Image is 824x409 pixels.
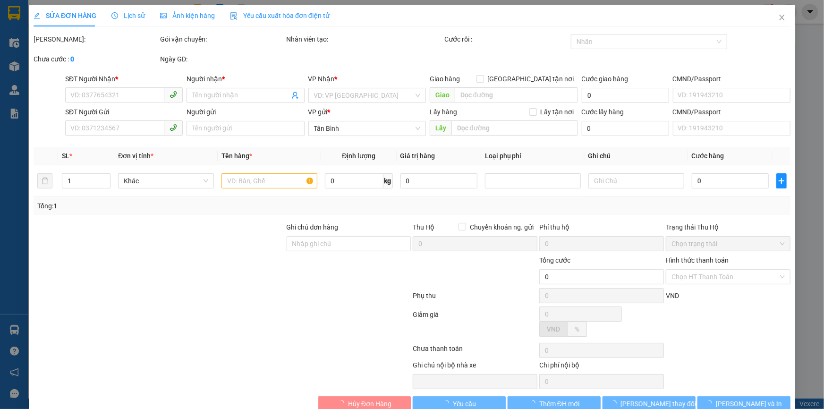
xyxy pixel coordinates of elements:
span: [PERSON_NAME] và In [716,399,782,409]
div: Chưa thanh toán [412,343,539,360]
span: clock-circle [111,12,118,19]
span: phone [170,91,177,98]
div: CMND/Passport [673,74,790,84]
span: loading [529,400,539,407]
div: Cước rồi : [444,34,569,44]
div: Người nhận [187,74,304,84]
span: Lấy [430,120,451,136]
span: VND [666,292,679,299]
th: Loại phụ phí [481,147,585,165]
span: Chọn trạng thái [671,237,785,251]
span: Cước hàng [692,152,724,160]
span: phone [170,124,177,131]
span: loading [442,400,453,407]
span: loading [610,400,620,407]
span: [PERSON_NAME] thay đổi [620,399,696,409]
input: Dọc đường [455,87,578,102]
img: icon [230,12,238,20]
span: Yêu cầu xuất hóa đơn điện tử [230,12,330,19]
span: picture [160,12,167,19]
div: Phụ thu [412,290,539,307]
label: Cước lấy hàng [582,108,624,116]
input: Cước lấy hàng [582,121,669,136]
button: Close [769,5,795,31]
span: kg [383,173,393,188]
div: Người gửi [187,107,304,117]
span: Hủy Đơn Hàng [348,399,391,409]
button: plus [776,173,787,188]
span: Khác [124,174,208,188]
span: VND [547,325,560,333]
span: Đơn vị tính [118,152,153,160]
span: VP Nhận [308,75,335,83]
div: SĐT Người Gửi [65,107,183,117]
div: SĐT Người Nhận [65,74,183,84]
span: user-add [291,92,299,99]
input: Ghi chú đơn hàng [287,236,411,251]
span: % [575,325,579,333]
span: [GEOGRAPHIC_DATA] tận nơi [484,74,578,84]
span: Lịch sử [111,12,145,19]
b: 0 [70,55,74,63]
label: Ghi chú đơn hàng [287,223,339,231]
div: Nhân viên tạo: [287,34,443,44]
span: Giao [430,87,455,102]
div: Giảm giá [412,309,539,341]
input: VD: Bàn, Ghế [221,173,317,188]
th: Ghi chú [585,147,688,165]
span: Tân Bình [314,121,420,136]
span: Yêu cầu [453,399,476,409]
span: Thêm ĐH mới [539,399,579,409]
span: SL [62,152,69,160]
span: close [778,14,786,21]
span: Giá trị hàng [400,152,435,160]
input: Cước giao hàng [582,88,669,103]
label: Cước giao hàng [582,75,629,83]
span: Tổng cước [539,256,570,264]
div: VP gửi [308,107,426,117]
span: Thu Hộ [413,223,434,231]
div: CMND/Passport [673,107,790,117]
div: [PERSON_NAME]: [34,34,158,44]
input: Dọc đường [451,120,578,136]
div: Ngày GD: [160,54,285,64]
span: Giao hàng [430,75,460,83]
div: Ghi chú nội bộ nhà xe [413,360,537,374]
span: Lấy hàng [430,108,457,116]
span: Tên hàng [221,152,252,160]
button: delete [37,173,52,188]
input: Ghi Chú [588,173,684,188]
div: Chi phí nội bộ [539,360,664,374]
span: Ảnh kiện hàng [160,12,215,19]
span: plus [777,177,786,185]
span: loading [706,400,716,407]
span: loading [338,400,348,407]
span: Định lượng [342,152,375,160]
label: Hình thức thanh toán [666,256,729,264]
div: Gói vận chuyển: [160,34,285,44]
div: Tổng: 1 [37,201,318,211]
span: SỬA ĐƠN HÀNG [34,12,96,19]
div: Phí thu hộ [539,222,664,236]
span: edit [34,12,40,19]
span: Chuyển khoản ng. gửi [466,222,537,232]
span: Lấy tận nơi [537,107,578,117]
div: Chưa cước : [34,54,158,64]
div: Trạng thái Thu Hộ [666,222,790,232]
